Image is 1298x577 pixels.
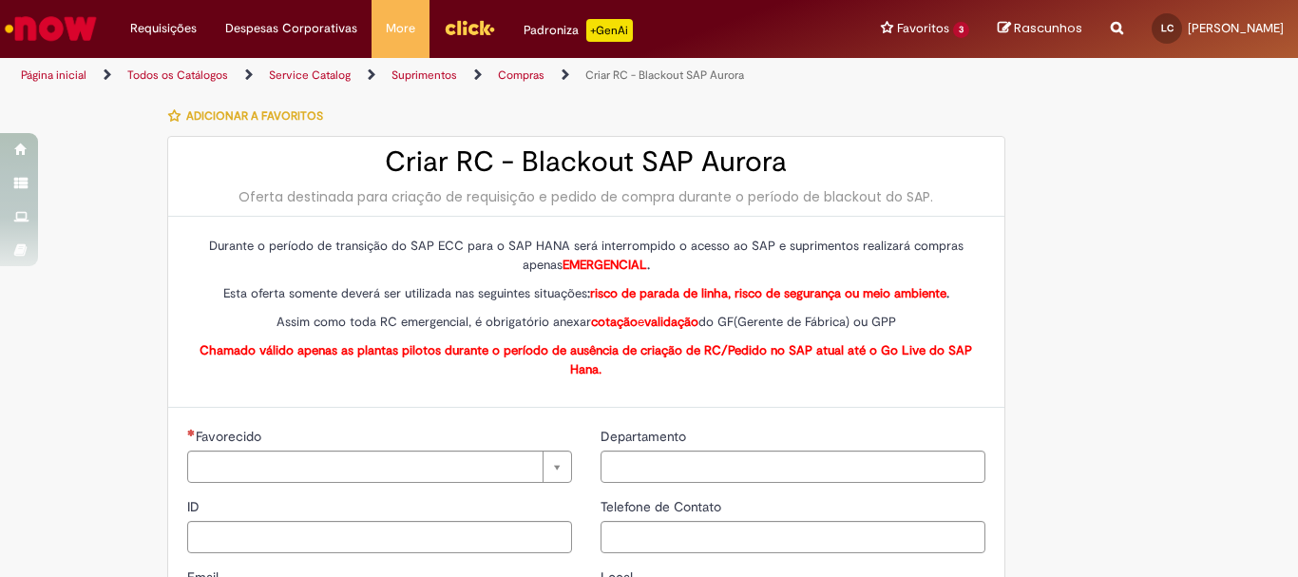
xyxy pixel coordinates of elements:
[200,342,972,377] strong: Chamado válido apenas as plantas pilotos durante o período de ausência de criação de RC/Pedido no...
[563,257,650,273] strong: .
[386,19,415,38] span: More
[601,451,985,483] input: Departamento
[167,96,334,136] button: Adicionar a Favoritos
[1188,20,1284,36] span: [PERSON_NAME]
[444,13,495,42] img: click_logo_yellow_360x200.png
[130,19,197,38] span: Requisições
[196,428,265,445] span: Necessários - Favorecido
[587,285,949,301] strong: : .
[187,451,572,483] a: Limpar campo Favorecido
[498,67,544,83] a: Compras
[209,238,964,273] span: Durante o período de transição do SAP ECC para o SAP HANA será interrompido o acesso ao SAP e sup...
[897,19,949,38] span: Favoritos
[586,19,633,42] p: +GenAi
[644,314,698,330] strong: validação
[127,67,228,83] a: Todos os Catálogos
[2,10,100,48] img: ServiceNow
[225,19,357,38] span: Despesas Corporativas
[186,108,323,124] span: Adicionar a Favoritos
[524,19,633,42] div: Padroniza
[269,67,351,83] a: Service Catalog
[187,521,572,553] input: ID
[391,67,457,83] a: Suprimentos
[601,428,690,445] span: Departamento
[1014,19,1082,37] span: Rascunhos
[585,67,744,83] a: Criar RC - Blackout SAP Aurora
[563,257,647,273] span: EMERGENCIAL
[590,285,946,301] span: risco de parada de linha, risco de segurança ou meio ambiente
[591,314,638,330] strong: cotação
[223,285,949,301] span: Esta oferta somente deverá ser utilizada nas seguintes situações
[591,314,698,330] span: e
[187,429,196,436] span: Necessários
[953,22,969,38] span: 3
[1161,22,1174,34] span: LC
[277,314,896,330] span: Assim como toda RC emergencial, é obrigatório anexar do GF(Gerente de Fábrica) ou GPP
[601,498,725,515] span: Telefone de Contato
[601,521,985,553] input: Telefone de Contato
[187,146,985,178] h2: Criar RC - Blackout SAP Aurora
[21,67,86,83] a: Página inicial
[187,498,203,515] span: ID
[998,20,1082,38] a: Rascunhos
[187,187,985,206] div: Oferta destinada para criação de requisição e pedido de compra durante o período de blackout do SAP.
[14,58,851,93] ul: Trilhas de página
